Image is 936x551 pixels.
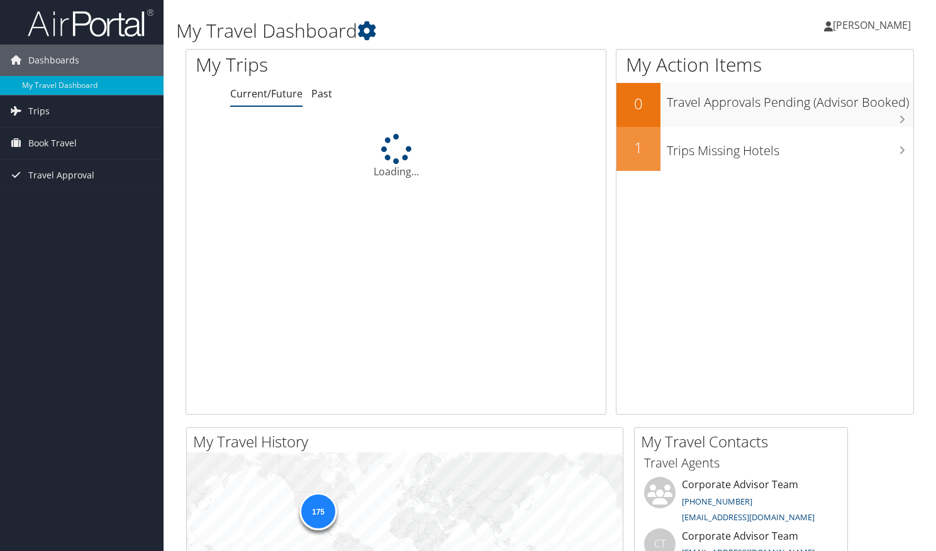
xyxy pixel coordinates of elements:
[644,454,838,472] h3: Travel Agents
[28,95,50,127] span: Trips
[616,83,913,127] a: 0Travel Approvals Pending (Advisor Booked)
[28,8,153,38] img: airportal-logo.png
[616,127,913,171] a: 1Trips Missing Hotels
[667,87,913,111] h3: Travel Approvals Pending (Advisor Booked)
[28,160,94,191] span: Travel Approval
[616,52,913,78] h1: My Action Items
[667,136,913,160] h3: Trips Missing Hotels
[193,431,623,452] h2: My Travel History
[641,431,847,452] h2: My Travel Contacts
[28,45,79,76] span: Dashboards
[682,511,815,523] a: [EMAIL_ADDRESS][DOMAIN_NAME]
[616,137,660,158] h2: 1
[176,18,674,44] h1: My Travel Dashboard
[186,134,606,179] div: Loading...
[230,87,303,101] a: Current/Future
[824,6,923,44] a: [PERSON_NAME]
[311,87,332,101] a: Past
[833,18,911,32] span: [PERSON_NAME]
[28,128,77,159] span: Book Travel
[616,93,660,114] h2: 0
[682,496,752,507] a: [PHONE_NUMBER]
[196,52,421,78] h1: My Trips
[299,493,337,530] div: 175
[638,477,844,528] li: Corporate Advisor Team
